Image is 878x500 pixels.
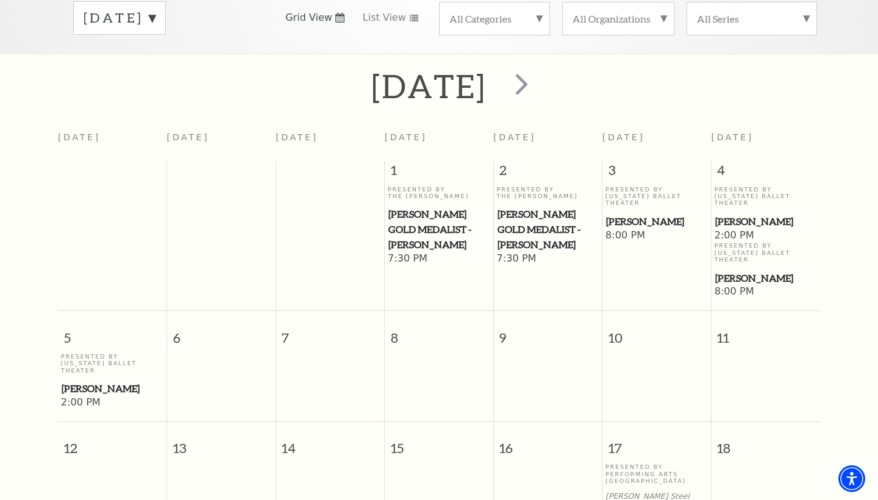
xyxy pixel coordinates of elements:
span: 8:00 PM [715,285,818,299]
span: [PERSON_NAME] [715,271,817,286]
span: Grid View [285,11,332,24]
span: 1 [385,161,493,185]
span: 8 [385,311,493,353]
span: [PERSON_NAME] Gold Medalist - [PERSON_NAME] [498,207,599,252]
span: 15 [385,422,493,464]
span: 11 [712,311,820,353]
span: 2 [494,161,602,185]
span: [DATE] [711,132,754,142]
span: 3 [602,161,711,185]
span: 6 [167,311,276,353]
th: [DATE] [58,125,167,161]
span: 10 [602,311,711,353]
span: [DATE] [385,132,427,142]
span: [PERSON_NAME] [62,381,163,396]
span: [PERSON_NAME] Gold Medalist - [PERSON_NAME] [388,207,490,252]
p: Presented By [US_STATE] Ballet Theater [605,186,708,207]
a: Peter Pan [605,214,708,229]
span: 2:00 PM [61,396,164,410]
a: Peter Pan [715,271,818,286]
a: Peter Pan [61,381,164,396]
span: 18 [712,422,820,464]
label: All Organizations [573,12,664,25]
span: 16 [494,422,602,464]
p: Presented By [US_STATE] Ballet Theater [61,353,164,374]
span: 7 [276,311,385,353]
th: [DATE] [167,125,276,161]
span: 5 [58,311,166,353]
h2: [DATE] [371,66,487,105]
span: List View [363,11,406,24]
span: [PERSON_NAME] [715,214,817,229]
p: Presented By [US_STATE] Ballet Theater [715,242,818,263]
span: 8:00 PM [605,229,708,243]
th: [DATE] [276,125,385,161]
span: 4 [712,161,820,185]
label: All Categories [449,12,540,25]
label: [DATE] [84,9,155,27]
label: All Series [697,12,807,25]
span: 17 [602,422,711,464]
span: [PERSON_NAME] [606,214,707,229]
span: 7:30 PM [497,252,599,266]
a: Cliburn Gold Medalist - Aristo Sham [497,207,599,252]
a: Peter Pan [715,214,818,229]
span: [DATE] [493,132,536,142]
button: next [498,65,543,108]
a: Cliburn Gold Medalist - Aristo Sham [388,207,490,252]
span: 2:00 PM [715,229,818,243]
span: 7:30 PM [388,252,490,266]
span: 12 [58,422,166,464]
p: Presented By [US_STATE] Ballet Theater [715,186,818,207]
p: Presented By The [PERSON_NAME] [497,186,599,200]
span: 14 [276,422,385,464]
span: 9 [494,311,602,353]
div: Accessibility Menu [838,465,865,492]
span: 13 [167,422,276,464]
p: Presented By The [PERSON_NAME] [388,186,490,200]
span: [DATE] [602,132,645,142]
p: Presented By Performing Arts [GEOGRAPHIC_DATA] [605,463,708,484]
